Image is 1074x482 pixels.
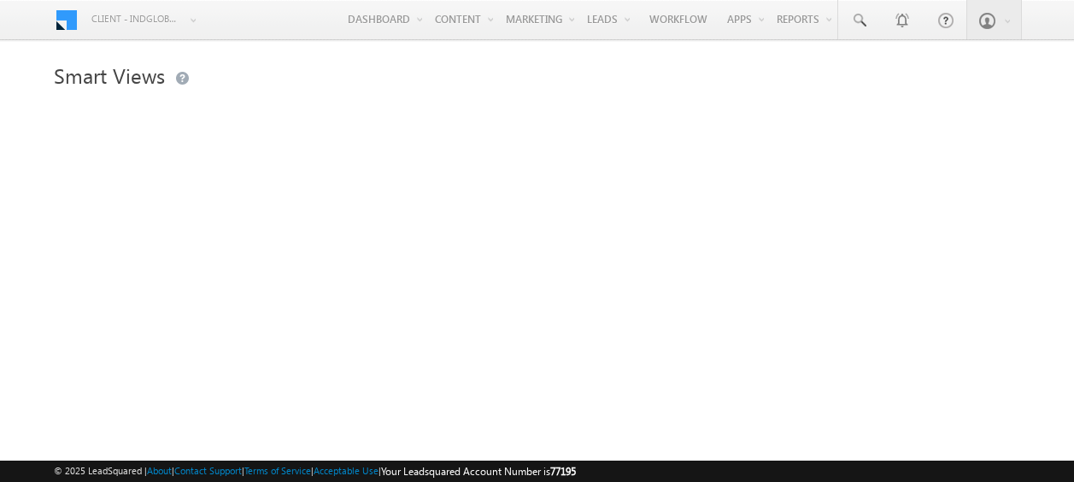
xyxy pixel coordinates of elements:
[244,465,311,476] a: Terms of Service
[54,62,165,89] span: Smart Views
[147,465,172,476] a: About
[174,465,242,476] a: Contact Support
[54,463,576,479] span: © 2025 LeadSquared | | | | |
[314,465,379,476] a: Acceptable Use
[381,465,576,478] span: Your Leadsquared Account Number is
[91,10,181,27] span: Client - indglobal2 (77195)
[550,465,576,478] span: 77195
